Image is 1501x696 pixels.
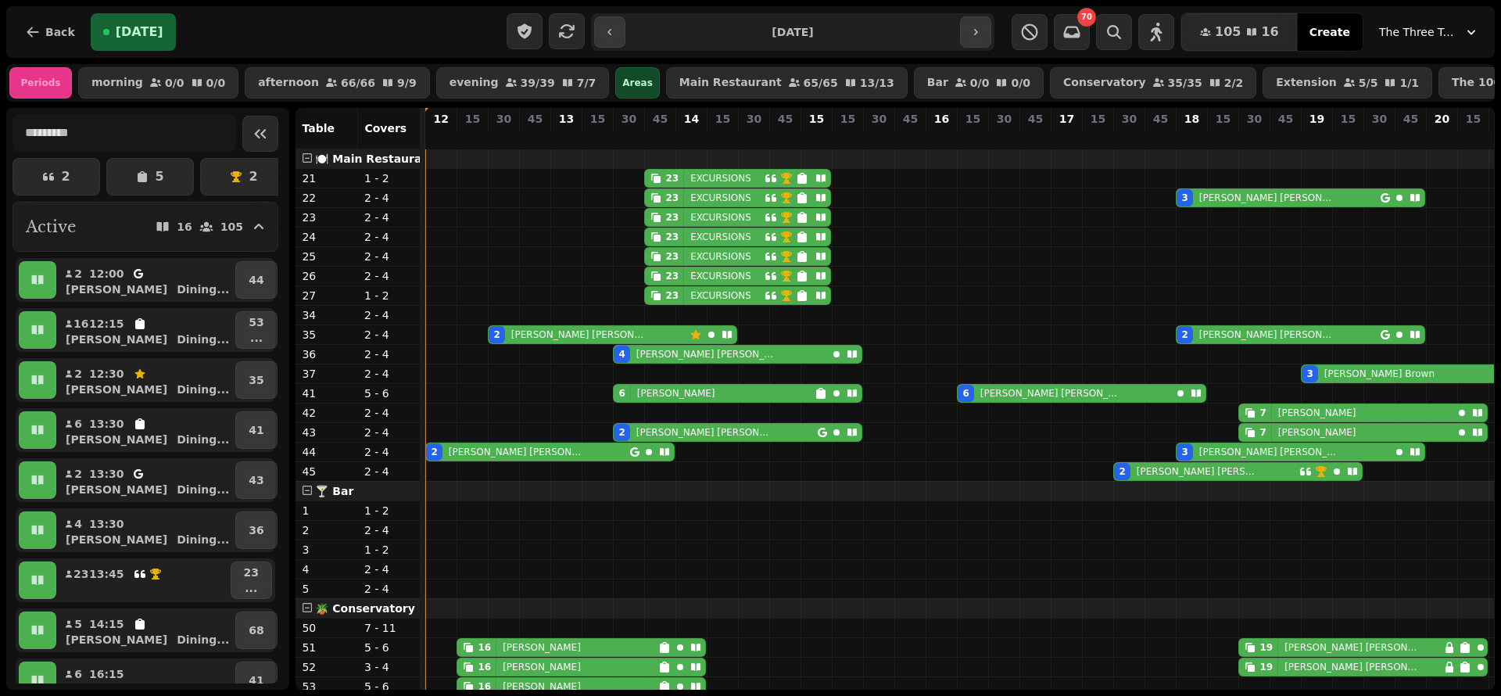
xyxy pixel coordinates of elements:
[1259,661,1273,673] div: 19
[235,261,277,299] button: 44
[249,622,263,638] p: 68
[665,250,679,263] div: 23
[165,77,184,88] p: 0 / 0
[1123,130,1135,145] p: 2
[685,130,697,145] p: 0
[364,229,414,245] p: 2 - 4
[503,680,581,693] p: [PERSON_NAME]
[66,632,167,648] p: [PERSON_NAME]
[1181,13,1298,51] button: 10516
[177,482,229,497] p: Dining ...
[364,366,414,382] p: 2 - 4
[235,411,277,449] button: 41
[618,426,625,439] div: 2
[89,366,124,382] p: 12:30
[364,522,414,538] p: 2 - 4
[591,130,604,145] p: 0
[478,661,491,673] div: 16
[449,446,586,458] p: [PERSON_NAME] [PERSON_NAME]
[89,616,124,632] p: 14:15
[59,311,232,349] button: 1612:15[PERSON_NAME]Dining...
[1379,24,1457,40] span: The Three Trees
[747,130,760,145] p: 0
[934,111,949,127] p: 16
[1399,77,1419,88] p: 1 / 1
[615,67,660,99] div: Areas
[450,77,499,89] p: evening
[1278,111,1293,127] p: 45
[302,464,352,479] p: 45
[654,130,666,145] p: 23
[177,632,229,648] p: Dining ...
[778,111,793,127] p: 45
[1342,130,1354,145] p: 0
[1259,426,1266,439] div: 7
[244,580,259,596] p: ...
[560,130,572,145] p: 0
[73,316,83,332] p: 16
[1215,26,1241,38] span: 105
[244,565,259,580] p: 23
[1216,111,1231,127] p: 15
[61,170,70,183] p: 2
[1309,27,1350,38] span: Create
[872,130,885,145] p: 0
[1373,130,1385,145] p: 0
[302,327,352,343] p: 35
[302,405,352,421] p: 42
[1466,111,1481,127] p: 15
[528,130,541,145] p: 0
[364,288,414,303] p: 1 - 2
[618,387,625,400] div: 6
[249,330,263,346] p: ...
[302,503,352,518] p: 1
[302,346,352,362] p: 36
[962,387,969,400] div: 6
[235,361,277,399] button: 35
[1276,77,1336,89] p: Extension
[258,77,319,89] p: afternoon
[435,130,447,145] p: 2
[1122,111,1137,127] p: 30
[665,231,679,243] div: 23
[690,172,751,185] p: EXCURSIONS
[66,532,167,547] p: [PERSON_NAME]
[1263,67,1432,99] button: Extension5/51/1
[684,111,699,127] p: 14
[364,405,414,421] p: 2 - 4
[364,679,414,694] p: 5 - 6
[302,366,352,382] p: 37
[89,266,124,282] p: 12:00
[965,111,980,127] p: 15
[618,348,625,361] div: 4
[904,130,916,145] p: 0
[206,77,226,88] p: 0 / 0
[1063,77,1146,89] p: Conservatory
[249,272,263,288] p: 44
[903,111,918,127] p: 45
[364,210,414,225] p: 2 - 4
[200,158,288,196] button: 2
[364,190,414,206] p: 2 - 4
[220,221,243,232] p: 105
[364,620,414,636] p: 7 - 11
[78,67,238,99] button: morning0/00/0
[302,386,352,401] p: 41
[302,444,352,460] p: 44
[1060,130,1073,145] p: 0
[13,13,88,51] button: Back
[1153,111,1168,127] p: 45
[302,268,352,284] p: 26
[431,446,437,458] div: 2
[528,111,543,127] p: 45
[364,581,414,597] p: 2 - 4
[249,522,263,538] p: 36
[73,466,83,482] p: 2
[690,211,751,224] p: EXCURSIONS
[1059,111,1074,127] p: 17
[636,348,779,361] p: [PERSON_NAME] [PERSON_NAME]
[1181,328,1188,341] div: 2
[1119,465,1125,478] div: 2
[966,130,979,145] p: 6
[559,111,574,127] p: 13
